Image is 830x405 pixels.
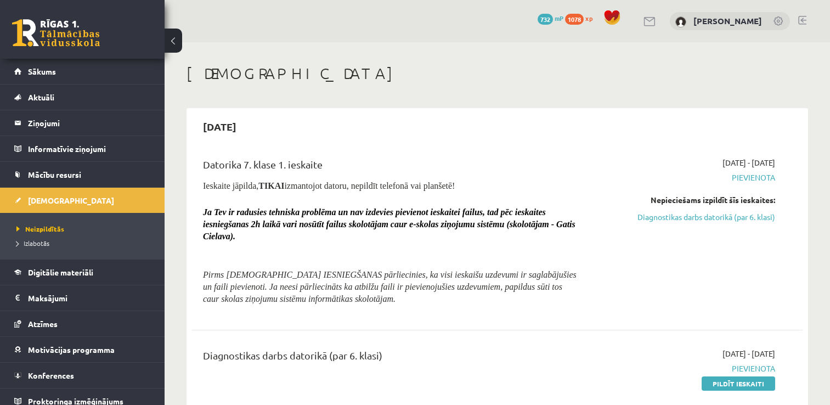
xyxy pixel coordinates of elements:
div: Nepieciešams izpildīt šīs ieskaites: [595,194,775,206]
span: Sākums [28,66,56,76]
span: [DATE] - [DATE] [722,348,775,359]
span: Pievienota [595,363,775,374]
span: Atzīmes [28,319,58,329]
a: Informatīvie ziņojumi [14,136,151,161]
a: [PERSON_NAME] [693,15,762,26]
legend: Maksājumi [28,285,151,311]
div: Diagnostikas darbs datorikā (par 6. klasi) [203,348,579,368]
span: 732 [538,14,553,25]
span: 1078 [565,14,584,25]
span: Motivācijas programma [28,345,115,355]
a: Izlabotās [16,238,154,248]
span: Pievienota [595,172,775,183]
span: Pirms [DEMOGRAPHIC_DATA] IESNIEGŠANAS pārliecinies, ka visi ieskaišu uzdevumi ir saglabājušies un... [203,270,577,303]
span: [DATE] - [DATE] [722,157,775,168]
span: xp [585,14,592,22]
b: TIKAI [258,181,284,190]
a: [DEMOGRAPHIC_DATA] [14,188,151,213]
span: Ieskaite jāpilda, izmantojot datoru, nepildīt telefonā vai planšetē! [203,181,455,190]
span: Konferences [28,370,74,380]
span: Digitālie materiāli [28,267,93,277]
span: mP [555,14,563,22]
h1: [DEMOGRAPHIC_DATA] [187,64,808,83]
a: Mācību resursi [14,162,151,187]
a: Sākums [14,59,151,84]
span: Ja Tev ir radusies tehniska problēma un nav izdevies pievienot ieskaitei failus, tad pēc ieskaite... [203,207,575,241]
a: 732 mP [538,14,563,22]
legend: Informatīvie ziņojumi [28,136,151,161]
a: Diagnostikas darbs datorikā (par 6. klasi) [595,211,775,223]
div: Datorika 7. klase 1. ieskaite [203,157,579,177]
span: Mācību resursi [28,170,81,179]
a: Aktuāli [14,85,151,110]
h2: [DATE] [192,114,247,139]
a: Atzīmes [14,311,151,336]
a: 1078 xp [565,14,598,22]
span: Neizpildītās [16,224,64,233]
span: [DEMOGRAPHIC_DATA] [28,195,114,205]
img: Paula Ozoliņa [675,16,686,27]
a: Maksājumi [14,285,151,311]
a: Konferences [14,363,151,388]
a: Digitālie materiāli [14,260,151,285]
span: Aktuāli [28,92,54,102]
a: Neizpildītās [16,224,154,234]
span: Izlabotās [16,239,49,248]
a: Ziņojumi [14,110,151,136]
legend: Ziņojumi [28,110,151,136]
a: Pildīt ieskaiti [702,376,775,391]
a: Rīgas 1. Tālmācības vidusskola [12,19,100,47]
a: Motivācijas programma [14,337,151,362]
